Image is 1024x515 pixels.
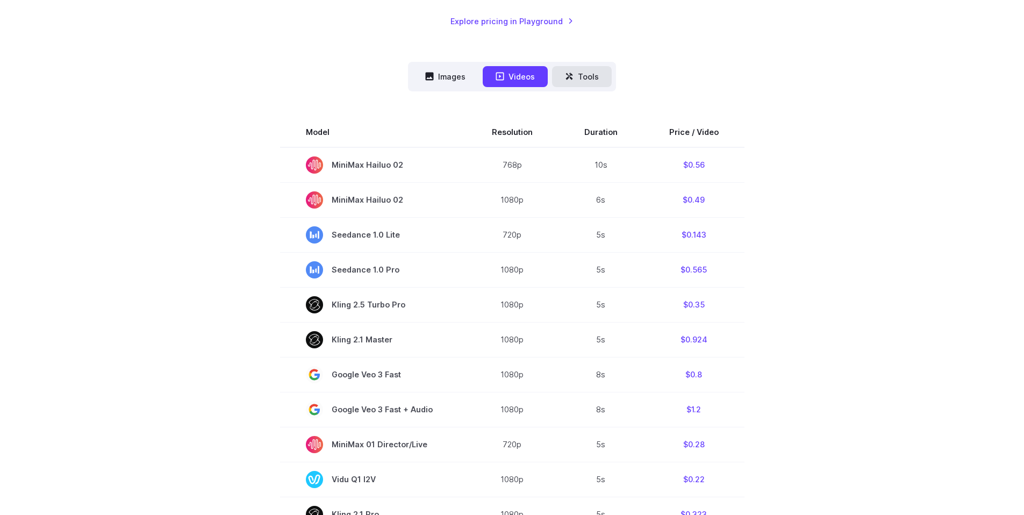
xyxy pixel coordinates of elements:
[643,117,744,147] th: Price / Video
[558,287,643,322] td: 5s
[643,322,744,357] td: $0.924
[306,366,440,383] span: Google Veo 3 Fast
[558,217,643,252] td: 5s
[643,427,744,462] td: $0.28
[466,392,558,427] td: 1080p
[552,66,612,87] button: Tools
[558,147,643,183] td: 10s
[643,147,744,183] td: $0.56
[412,66,478,87] button: Images
[466,217,558,252] td: 720p
[306,191,440,209] span: MiniMax Hailuo 02
[558,357,643,392] td: 8s
[483,66,548,87] button: Videos
[466,147,558,183] td: 768p
[306,226,440,244] span: Seedance 1.0 Lite
[643,287,744,322] td: $0.35
[643,182,744,217] td: $0.49
[466,117,558,147] th: Resolution
[466,322,558,357] td: 1080p
[558,427,643,462] td: 5s
[306,156,440,174] span: MiniMax Hailuo 02
[558,462,643,497] td: 5s
[466,182,558,217] td: 1080p
[466,427,558,462] td: 720p
[558,182,643,217] td: 6s
[643,357,744,392] td: $0.8
[280,117,466,147] th: Model
[558,322,643,357] td: 5s
[558,252,643,287] td: 5s
[466,252,558,287] td: 1080p
[643,462,744,497] td: $0.22
[466,462,558,497] td: 1080p
[466,287,558,322] td: 1080p
[558,392,643,427] td: 8s
[306,296,440,313] span: Kling 2.5 Turbo Pro
[450,15,574,27] a: Explore pricing in Playground
[643,252,744,287] td: $0.565
[306,261,440,278] span: Seedance 1.0 Pro
[306,331,440,348] span: Kling 2.1 Master
[306,436,440,453] span: MiniMax 01 Director/Live
[558,117,643,147] th: Duration
[306,471,440,488] span: Vidu Q1 I2V
[466,357,558,392] td: 1080p
[643,217,744,252] td: $0.143
[643,392,744,427] td: $1.2
[306,401,440,418] span: Google Veo 3 Fast + Audio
